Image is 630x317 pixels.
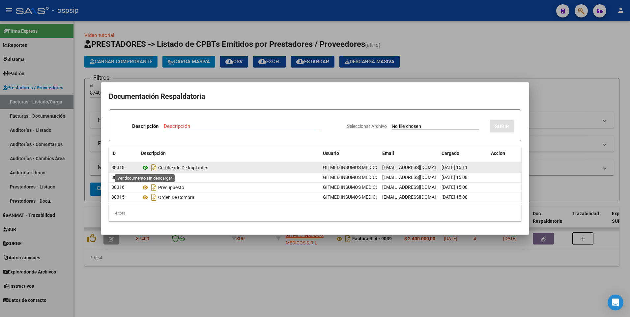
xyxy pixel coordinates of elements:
div: 4 total [109,205,521,221]
span: Usuario [323,151,339,156]
span: Cargado [442,151,459,156]
span: [DATE] 15:11 [442,165,468,170]
span: [DATE] 15:08 [442,194,468,200]
datatable-header-cell: Accion [488,146,521,160]
span: Accion [491,151,505,156]
i: Descargar documento [150,162,158,173]
div: Certificado De Implantes [141,162,318,173]
span: [DATE] 15:08 [442,175,468,180]
div: Open Intercom Messenger [608,295,623,310]
span: Email [382,151,394,156]
i: Descargar documento [150,172,158,183]
p: Descripción [132,123,158,130]
span: GITMED INSUMOS MEDICOS SRL . [323,185,393,190]
span: [EMAIL_ADDRESS][DOMAIN_NAME] [382,165,455,170]
span: GITMED INSUMOS MEDICOS SRL . [323,175,393,180]
datatable-header-cell: Descripción [138,146,320,160]
span: 88315 [111,194,125,200]
datatable-header-cell: Email [380,146,439,160]
button: SUBIR [490,120,514,132]
span: GITMED INSUMOS MEDICOS SRL . [323,194,393,200]
span: Descripción [141,151,166,156]
i: Descargar documento [150,192,158,203]
datatable-header-cell: Usuario [320,146,380,160]
span: [EMAIL_ADDRESS][DOMAIN_NAME] [382,194,455,200]
i: Descargar documento [150,182,158,193]
span: 88318 [111,165,125,170]
span: GITMED INSUMOS MEDICOS SRL . [323,165,393,170]
datatable-header-cell: ID [109,146,138,160]
div: Orden De Compra [141,192,318,203]
datatable-header-cell: Cargado [439,146,488,160]
div: Remito [141,172,318,183]
span: SUBIR [495,124,509,130]
span: 88317 [111,175,125,180]
span: Seleccionar Archivo [347,124,387,129]
div: Presupuesto [141,182,318,193]
h2: Documentación Respaldatoria [109,90,521,103]
span: 88316 [111,185,125,190]
span: ID [111,151,116,156]
span: [EMAIL_ADDRESS][DOMAIN_NAME] [382,185,455,190]
span: [DATE] 15:08 [442,185,468,190]
span: [EMAIL_ADDRESS][DOMAIN_NAME] [382,175,455,180]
